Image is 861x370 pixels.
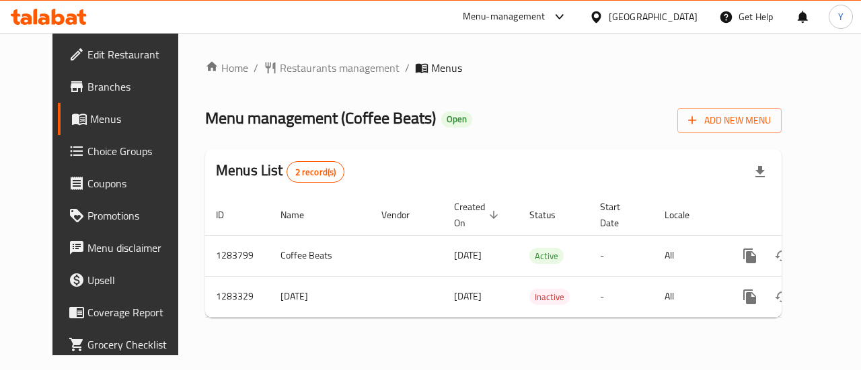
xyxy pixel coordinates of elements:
[287,166,344,179] span: 2 record(s)
[405,60,410,76] li: /
[58,328,196,361] a: Grocery Checklist
[600,199,638,231] span: Start Date
[529,289,570,305] div: Inactive
[87,207,186,224] span: Promotions
[454,199,502,231] span: Created On
[254,60,258,76] li: /
[734,240,766,272] button: more
[90,111,186,127] span: Menus
[280,60,400,76] span: Restaurants management
[58,167,196,199] a: Coupons
[454,287,482,305] span: [DATE]
[589,235,654,276] td: -
[287,161,345,183] div: Total records count
[58,199,196,232] a: Promotions
[766,281,798,313] button: Change Status
[529,248,564,264] span: Active
[58,264,196,296] a: Upsell
[205,103,436,133] span: Menu management ( Coffee Beats )
[270,235,371,276] td: Coffee Beats
[87,143,186,159] span: Choice Groups
[654,276,723,317] td: All
[205,235,270,276] td: 1283799
[838,9,844,24] span: Y
[87,46,186,62] span: Edit Restaurant
[734,281,766,313] button: more
[654,235,723,276] td: All
[58,135,196,167] a: Choice Groups
[205,60,248,76] a: Home
[58,71,196,103] a: Branches
[280,207,322,223] span: Name
[529,207,573,223] span: Status
[463,9,546,25] div: Menu-management
[744,156,776,188] div: Export file
[87,304,186,320] span: Coverage Report
[766,240,798,272] button: Change Status
[589,276,654,317] td: -
[216,160,344,183] h2: Menus List
[381,207,427,223] span: Vendor
[87,175,186,191] span: Coupons
[58,296,196,328] a: Coverage Report
[688,112,771,129] span: Add New Menu
[454,246,482,264] span: [DATE]
[58,38,196,71] a: Edit Restaurant
[58,103,196,135] a: Menus
[609,9,698,24] div: [GEOGRAPHIC_DATA]
[87,240,186,256] span: Menu disclaimer
[677,108,782,133] button: Add New Menu
[431,60,462,76] span: Menus
[665,207,707,223] span: Locale
[529,289,570,305] span: Inactive
[58,232,196,264] a: Menu disclaimer
[87,272,186,288] span: Upsell
[205,60,782,76] nav: breadcrumb
[216,207,241,223] span: ID
[264,60,400,76] a: Restaurants management
[205,276,270,317] td: 1283329
[529,248,564,264] div: Active
[87,336,186,353] span: Grocery Checklist
[441,111,472,128] div: Open
[270,276,371,317] td: [DATE]
[87,79,186,95] span: Branches
[441,113,472,125] span: Open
